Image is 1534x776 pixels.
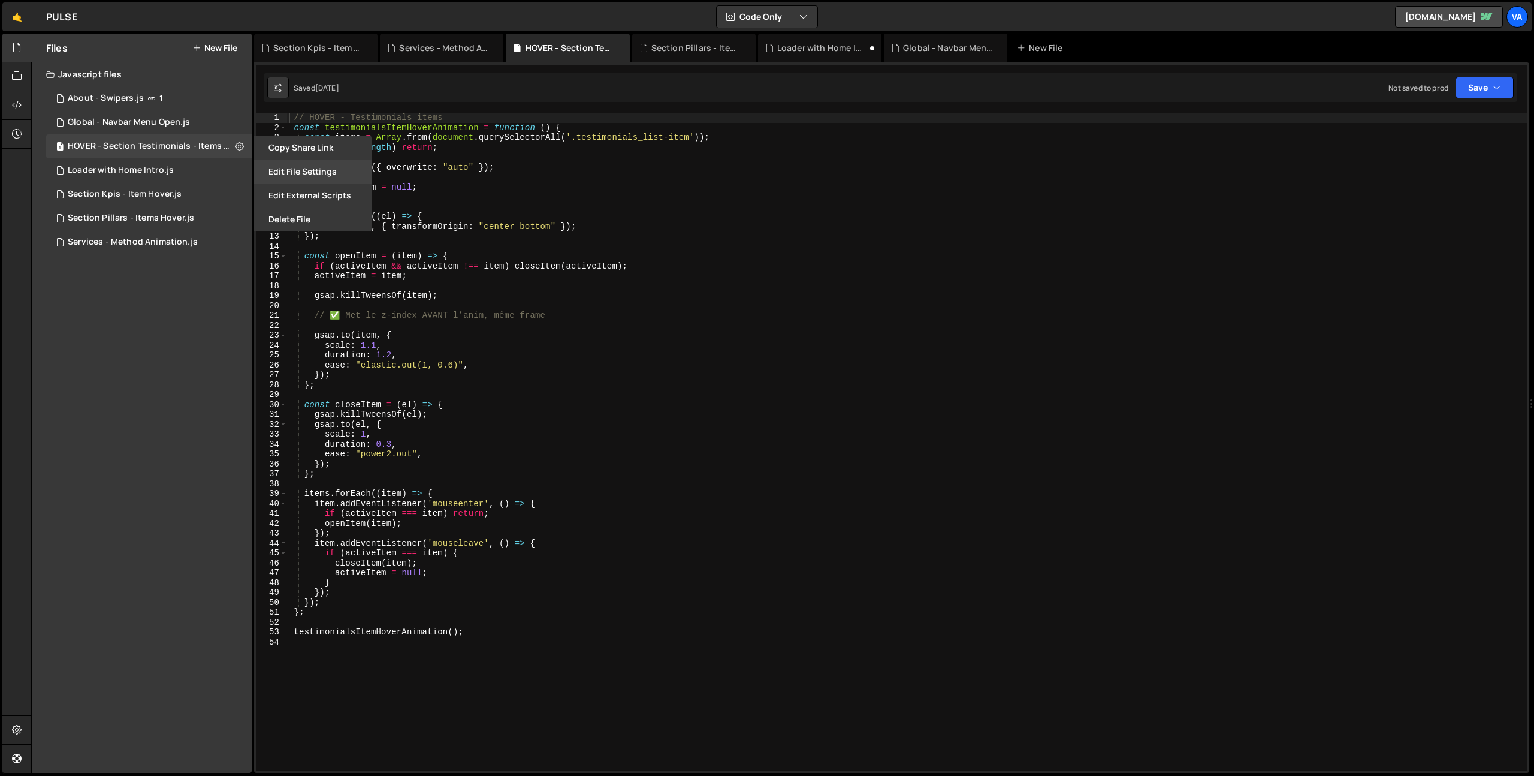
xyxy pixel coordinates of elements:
[254,184,372,207] button: Edit External Scripts
[256,321,287,331] div: 22
[256,281,287,291] div: 18
[256,618,287,628] div: 52
[399,42,489,54] div: Services - Method Animation.js
[256,242,287,252] div: 14
[256,330,287,341] div: 23
[256,410,287,420] div: 31
[256,370,287,380] div: 27
[256,607,287,618] div: 51
[256,469,287,479] div: 37
[254,160,372,184] button: Edit File Settings
[256,499,287,509] div: 40
[46,206,252,230] div: 16253/44429.js
[2,2,32,31] a: 🤙
[256,301,287,311] div: 20
[46,41,68,55] h2: Files
[256,598,287,608] div: 50
[777,42,867,54] div: Loader with Home Intro.js
[1388,83,1448,93] div: Not saved to prod
[1506,6,1528,28] a: Va
[256,390,287,400] div: 29
[256,637,287,648] div: 54
[32,62,252,86] div: Javascript files
[651,42,741,54] div: Section Pillars - Items Hover.js
[46,86,252,110] div: 16253/43838.js
[256,548,287,558] div: 45
[717,6,817,28] button: Code Only
[256,588,287,598] div: 49
[46,134,256,158] div: 16253/45325.js
[68,213,194,224] div: Section Pillars - Items Hover.js
[256,539,287,549] div: 44
[68,117,190,128] div: Global - Navbar Menu Open.js
[256,341,287,351] div: 24
[256,123,287,133] div: 2
[254,136,372,160] button: Copy share link
[256,479,287,489] div: 38
[256,627,287,637] div: 53
[256,261,287,272] div: 16
[46,230,252,254] div: Services - Method Animation.js
[192,43,237,53] button: New File
[256,251,287,261] div: 15
[294,83,339,93] div: Saved
[315,83,339,93] div: [DATE]
[903,42,993,54] div: Global - Navbar Menu Open.js
[256,440,287,450] div: 34
[256,133,287,143] div: 3
[256,558,287,569] div: 46
[256,519,287,529] div: 42
[1456,77,1514,98] button: Save
[46,10,77,24] div: PULSE
[256,420,287,430] div: 32
[256,113,287,123] div: 1
[68,237,198,248] div: Services - Method Animation.js
[256,578,287,588] div: 48
[68,93,144,104] div: About - Swipers.js
[1395,6,1503,28] a: [DOMAIN_NAME]
[46,182,252,206] div: 16253/44485.js
[526,42,615,54] div: HOVER - Section Testimonials - Items Hover.js
[273,42,363,54] div: Section Kpis - Item Hover.js
[254,207,372,231] button: Delete File
[46,110,252,134] div: 16253/44426.js
[46,158,252,182] div: 16253/45227.js
[256,291,287,301] div: 19
[256,231,287,242] div: 13
[256,489,287,499] div: 39
[256,568,287,578] div: 47
[256,311,287,321] div: 21
[56,143,64,152] span: 1
[256,509,287,519] div: 41
[68,141,233,152] div: HOVER - Section Testimonials - Items Hover.js
[256,271,287,281] div: 17
[256,360,287,371] div: 26
[256,449,287,459] div: 35
[1017,42,1067,54] div: New File
[256,400,287,410] div: 30
[256,380,287,390] div: 28
[68,189,182,200] div: Section Kpis - Item Hover.js
[256,350,287,360] div: 25
[68,165,174,176] div: Loader with Home Intro.js
[256,459,287,470] div: 36
[159,94,163,103] span: 1
[256,528,287,539] div: 43
[256,429,287,440] div: 33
